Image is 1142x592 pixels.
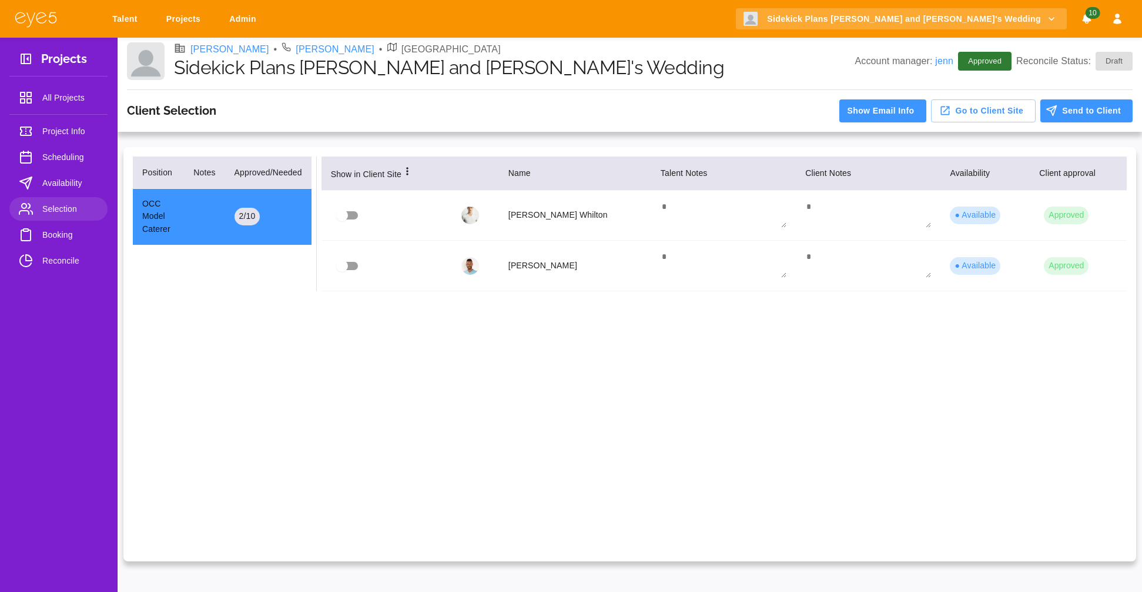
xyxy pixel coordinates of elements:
a: Scheduling [9,145,108,169]
li: • [379,42,383,56]
h1: Sidekick Plans [PERSON_NAME] and [PERSON_NAME]'s Wedding [174,56,855,79]
button: Notifications [1076,8,1097,30]
a: Booking [9,223,108,247]
a: [PERSON_NAME] [296,42,374,56]
a: jenn [935,56,953,66]
span: Scheduling [42,150,98,164]
a: Reconcile [9,249,108,272]
button: Send to Client [1040,99,1133,122]
h3: Projects [41,52,87,70]
span: Draft [1099,55,1130,67]
img: profile_picture [461,207,479,224]
span: Booking [42,228,98,242]
th: Talent Notes [651,157,796,191]
th: Name [499,157,651,191]
span: 10 [1085,7,1100,19]
img: Client logo [744,12,758,26]
p: Reconcile Status: [1016,52,1133,71]
a: Admin [222,8,268,30]
button: Sidekick Plans [PERSON_NAME] and [PERSON_NAME]'s Wedding [736,8,1067,30]
a: [PERSON_NAME] [190,42,269,56]
img: eye5 [14,11,58,28]
th: Notes [184,157,225,189]
button: Show Email Info [839,99,926,122]
a: Projects [159,8,212,30]
th: Approved/Needed [225,157,312,189]
a: Availability [9,171,108,195]
p: Account manager: [855,54,953,68]
button: Approved [1044,207,1089,224]
a: Selection [9,197,108,221]
td: [PERSON_NAME] [499,241,651,291]
h3: Client Selection [127,104,216,118]
img: profile_picture [461,257,479,275]
th: Client Notes [796,157,940,191]
span: Availability [42,176,98,190]
p: [GEOGRAPHIC_DATA] [401,42,501,56]
span: Selection [42,202,98,216]
a: All Projects [9,86,108,109]
button: Go to Client Site [931,99,1036,122]
a: Project Info [9,119,108,143]
span: Approved [961,55,1009,67]
div: 2 / 10 [235,208,260,225]
span: Reconcile [42,254,98,268]
a: Talent [105,8,149,30]
td: [PERSON_NAME] Whilton [499,190,651,241]
th: Availability [940,157,1030,191]
span: All Projects [42,91,98,105]
div: ● Available [950,207,1000,224]
div: ● Available [950,257,1000,275]
span: Project Info [42,124,98,138]
img: Client logo [127,42,165,80]
li: • [274,42,277,56]
th: Client approval [1030,157,1127,191]
th: Show in Client Site [321,157,452,191]
th: Position [133,157,184,189]
td: OCC Model Caterer [133,188,184,245]
button: Approved [1044,257,1089,275]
